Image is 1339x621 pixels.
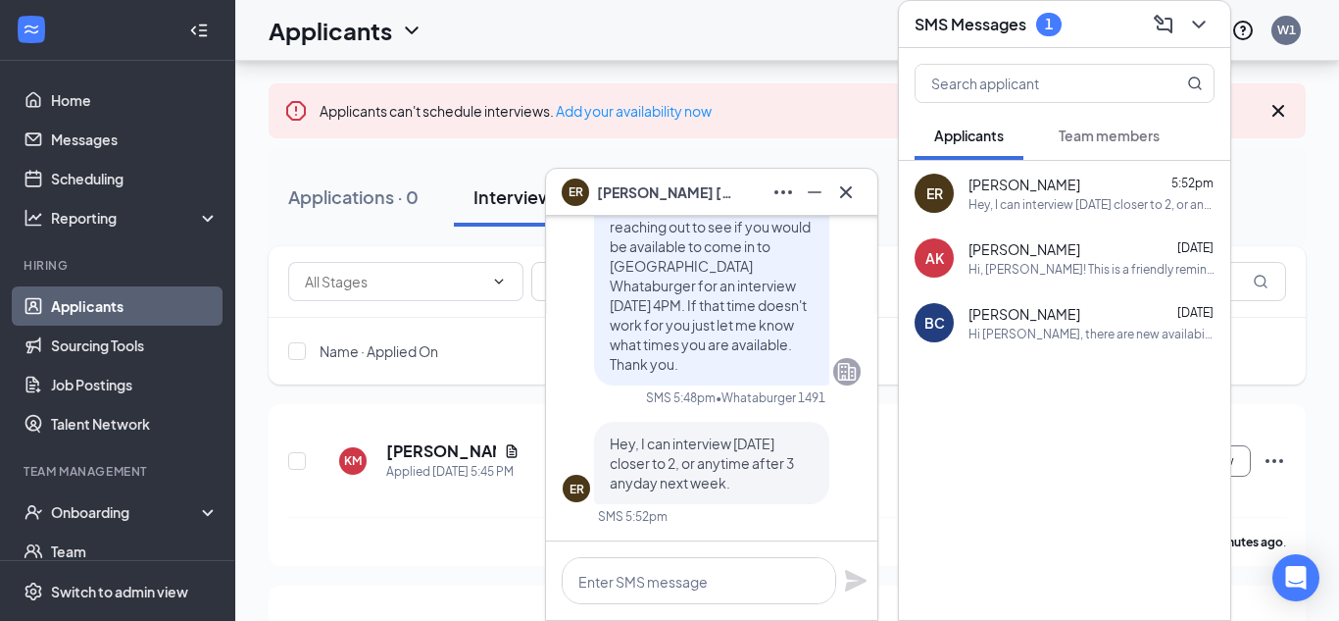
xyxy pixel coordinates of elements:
span: • Whataburger 1491 [716,389,825,406]
div: W1 [1277,22,1296,38]
svg: Analysis [24,208,43,228]
svg: Ellipses [1263,449,1286,473]
svg: Settings [24,582,43,601]
span: [DATE] [1177,240,1214,255]
h3: SMS Messages [915,14,1026,35]
svg: Company [835,360,859,384]
svg: ChevronDown [491,274,507,289]
button: ChevronDown [1183,9,1215,40]
div: Applied [DATE] 5:45 PM [386,462,520,482]
span: Applicants [934,127,1004,144]
svg: WorkstreamLogo [22,20,41,39]
svg: UserCheck [24,502,43,522]
div: Open Intercom Messenger [1272,554,1319,601]
div: BC [924,313,945,333]
div: KM [344,452,362,469]
div: AK [925,248,944,268]
div: Hiring [24,257,215,274]
div: SMS 5:48pm [646,389,716,406]
svg: Cross [1266,99,1290,123]
input: All Stages [305,271,483,292]
svg: Error [284,99,308,123]
a: Team [51,532,219,571]
div: ER [926,183,943,203]
svg: MagnifyingGlass [1253,274,1268,289]
a: Messages [51,120,219,159]
div: Applications · 0 [288,184,419,209]
div: SMS 5:52pm [598,508,668,525]
svg: Minimize [803,181,826,204]
svg: ComposeMessage [1152,13,1175,36]
span: [DATE] [1177,305,1214,320]
svg: ChevronDown [400,19,423,42]
span: Team members [1059,127,1160,144]
span: Applicants can't schedule interviews. [320,102,712,120]
div: Hi [PERSON_NAME], there are new availabilities for an interview. This is a reminder to schedule y... [968,326,1215,342]
h5: [PERSON_NAME] [386,440,496,462]
div: Hey, I can interview [DATE] closer to 2, or anytime after 3 anyday next week. [968,196,1215,213]
div: 1 [1045,16,1053,32]
a: Add your availability now [556,102,712,120]
a: Job Postings [51,365,219,404]
div: Reporting [51,208,220,228]
svg: QuestionInfo [1231,19,1255,42]
svg: Cross [834,181,858,204]
span: [PERSON_NAME] [968,175,1080,194]
button: Sort byChevronDown [531,262,630,301]
div: Hi, [PERSON_NAME]! This is a friendly reminder that your interview with Whataburger 1491 is in 2 ... [968,261,1215,278]
button: Cross [830,177,862,208]
svg: MagnifyingGlass [1187,76,1203,91]
svg: Document [504,443,520,459]
input: Search applicant [916,65,1148,102]
button: Ellipses [768,177,799,208]
button: ComposeMessage [1148,9,1179,40]
svg: Plane [844,569,868,593]
span: Hey, I can interview [DATE] closer to 2, or anytime after 3 anyday next week. [610,435,794,492]
a: Talent Network [51,404,219,443]
span: [PERSON_NAME] [PERSON_NAME] [597,181,734,203]
button: Minimize [799,177,830,208]
h1: Applicants [269,14,392,47]
span: Hi [PERSON_NAME]. I'm reaching out to see if you would be available to come in to [GEOGRAPHIC_DAT... [610,198,811,373]
span: 5:52pm [1171,176,1214,190]
span: Name · Applied On [320,341,438,361]
a: Sourcing Tools [51,326,219,365]
div: ER [570,481,584,497]
div: Interviews · 10 [473,184,593,209]
a: Applicants [51,286,219,326]
svg: ChevronDown [1187,13,1211,36]
div: Onboarding [51,502,202,522]
svg: Ellipses [771,181,795,204]
svg: Collapse [189,21,209,40]
div: Team Management [24,463,215,480]
a: Scheduling [51,159,219,198]
a: Home [51,80,219,120]
b: 24 minutes ago [1198,535,1283,549]
span: [PERSON_NAME] [968,239,1080,259]
div: Switch to admin view [51,582,188,601]
span: [PERSON_NAME] [968,304,1080,324]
